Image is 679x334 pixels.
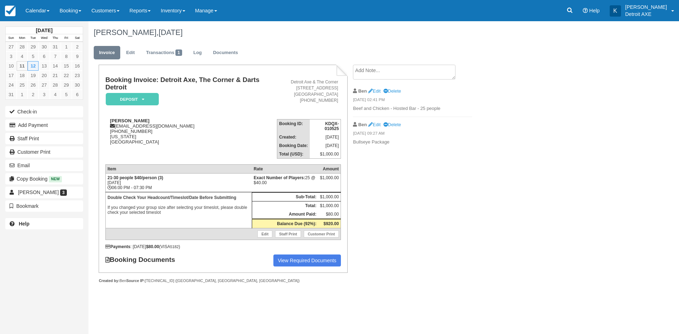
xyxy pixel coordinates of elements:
a: 29 [28,42,39,52]
button: Bookmark [5,200,83,212]
a: Delete [383,88,401,94]
a: 10 [6,61,17,71]
th: Sat [72,34,83,42]
a: 24 [6,80,17,90]
a: 28 [17,42,28,52]
a: 31 [6,90,17,99]
a: 6 [39,52,50,61]
a: Transactions1 [141,46,187,60]
a: 14 [50,61,61,71]
strong: $80.00 [146,244,159,249]
a: Invoice [94,46,120,60]
i: Help [583,8,588,13]
span: New [49,176,62,182]
a: 31 [50,42,61,52]
h1: Booking Invoice: Detroit Axe, The Corner & Darts Detroit [105,76,277,91]
a: 19 [28,71,39,80]
a: Staff Print [5,133,83,144]
td: $1,000.00 [318,192,341,201]
a: 20 [39,71,50,80]
th: Balance Due (92%): [252,219,318,228]
em: [DATE] 02:41 PM [353,97,472,105]
a: Delete [383,122,401,127]
p: [PERSON_NAME] [625,4,667,11]
td: $80.00 [318,210,341,219]
div: Ben [TECHNICAL_ID] ([GEOGRAPHIC_DATA], [GEOGRAPHIC_DATA], [GEOGRAPHIC_DATA]) [99,278,347,283]
strong: Source IP: [126,279,145,283]
strong: KDQX-010525 [325,121,339,131]
a: Edit [257,230,272,238]
a: Customer Print [5,146,83,158]
td: [DATE] [310,133,341,141]
a: 27 [39,80,50,90]
strong: Created by: [99,279,120,283]
th: Booking ID: [277,119,310,133]
a: 2 [28,90,39,99]
a: 18 [17,71,28,80]
a: 5 [28,52,39,61]
a: 22 [61,71,72,80]
div: $1,000.00 [320,175,339,186]
a: Help [5,218,83,229]
div: [EMAIL_ADDRESS][DOMAIN_NAME] [PHONE_NUMBER] [US_STATE] [GEOGRAPHIC_DATA] [105,118,277,145]
a: 2 [72,42,83,52]
td: [DATE] 06:00 PM - 07:30 PM [105,173,252,192]
a: [PERSON_NAME] 3 [5,187,83,198]
th: Rate [252,164,318,173]
a: Customer Print [304,230,339,238]
a: Staff Print [275,230,301,238]
p: If you changed your group size after selecting your timeslot, please double check your selected t... [108,194,250,216]
td: $1,000.00 [318,201,341,210]
a: 12 [28,61,39,71]
td: [DATE] [310,141,341,150]
a: 25 [17,80,28,90]
a: 11 [17,61,28,71]
a: 21 [50,71,61,80]
a: 27 [6,42,17,52]
strong: Ben [358,122,367,127]
span: Help [589,8,600,13]
a: 8 [61,52,72,61]
span: 1 [175,49,182,56]
strong: [PERSON_NAME] [110,118,150,123]
a: Deposit [105,93,156,106]
address: Detroit Axe & The Corner [STREET_ADDRESS] [GEOGRAPHIC_DATA] [PHONE_NUMBER] [280,79,338,104]
span: [PERSON_NAME] [18,189,59,195]
a: 30 [39,42,50,52]
a: 28 [50,80,61,90]
button: Add Payment [5,119,83,131]
strong: Booking Documents [105,256,182,264]
div: K [610,5,621,17]
a: Edit [121,46,140,60]
a: 1 [61,42,72,52]
th: Amount [318,164,341,173]
a: 13 [39,61,50,71]
th: Fri [61,34,72,42]
th: Created: [277,133,310,141]
a: 16 [72,61,83,71]
div: : [DATE] (VISA ) [105,244,341,249]
small: 5182 [170,245,179,249]
th: Wed [39,34,50,42]
span: 3 [60,189,67,196]
a: 26 [28,80,39,90]
a: 6 [72,90,83,99]
a: View Required Documents [273,254,341,266]
strong: [DATE] [36,28,52,33]
a: Edit [368,122,381,127]
a: 3 [39,90,50,99]
strong: $920.00 [324,221,339,226]
td: $1,000.00 [310,150,341,159]
th: Thu [50,34,61,42]
h1: [PERSON_NAME], [94,28,592,37]
a: 15 [61,61,72,71]
a: Edit [368,88,381,94]
a: 23 [72,71,83,80]
p: Bullseye Package [353,139,472,146]
a: 1 [17,90,28,99]
th: Sun [6,34,17,42]
a: 29 [61,80,72,90]
th: Sub-Total: [252,192,318,201]
th: Item [105,164,252,173]
a: 30 [72,80,83,90]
